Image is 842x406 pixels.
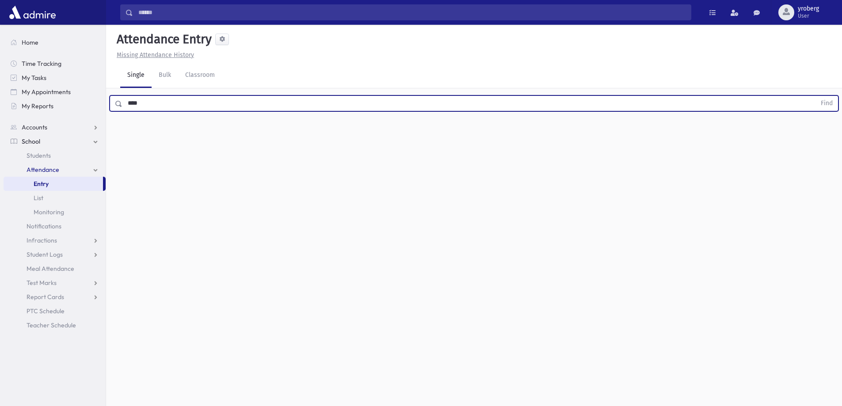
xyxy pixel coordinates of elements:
span: Time Tracking [22,60,61,68]
button: Find [815,96,838,111]
span: My Appointments [22,88,71,96]
span: Attendance [27,166,59,174]
a: School [4,134,106,148]
a: Entry [4,177,103,191]
span: My Tasks [22,74,46,82]
a: Student Logs [4,247,106,262]
span: Home [22,38,38,46]
span: Student Logs [27,250,63,258]
span: Report Cards [27,293,64,301]
a: Classroom [178,63,222,88]
a: My Appointments [4,85,106,99]
a: List [4,191,106,205]
span: yroberg [798,5,819,12]
span: User [798,12,819,19]
a: Teacher Schedule [4,318,106,332]
a: Home [4,35,106,49]
span: Notifications [27,222,61,230]
img: AdmirePro [7,4,58,21]
span: Monitoring [34,208,64,216]
span: List [34,194,43,202]
span: Test Marks [27,279,57,287]
span: Infractions [27,236,57,244]
h5: Attendance Entry [113,32,212,47]
a: Report Cards [4,290,106,304]
a: PTC Schedule [4,304,106,318]
input: Search [133,4,691,20]
span: Teacher Schedule [27,321,76,329]
a: Test Marks [4,276,106,290]
a: Meal Attendance [4,262,106,276]
a: Notifications [4,219,106,233]
a: Missing Attendance History [113,51,194,59]
span: Meal Attendance [27,265,74,273]
span: Accounts [22,123,47,131]
a: Time Tracking [4,57,106,71]
a: My Tasks [4,71,106,85]
span: Students [27,152,51,159]
span: PTC Schedule [27,307,65,315]
a: Single [120,63,152,88]
span: Entry [34,180,49,188]
a: Infractions [4,233,106,247]
u: Missing Attendance History [117,51,194,59]
span: My Reports [22,102,53,110]
span: School [22,137,40,145]
a: Students [4,148,106,163]
a: Monitoring [4,205,106,219]
a: Bulk [152,63,178,88]
a: Attendance [4,163,106,177]
a: Accounts [4,120,106,134]
a: My Reports [4,99,106,113]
